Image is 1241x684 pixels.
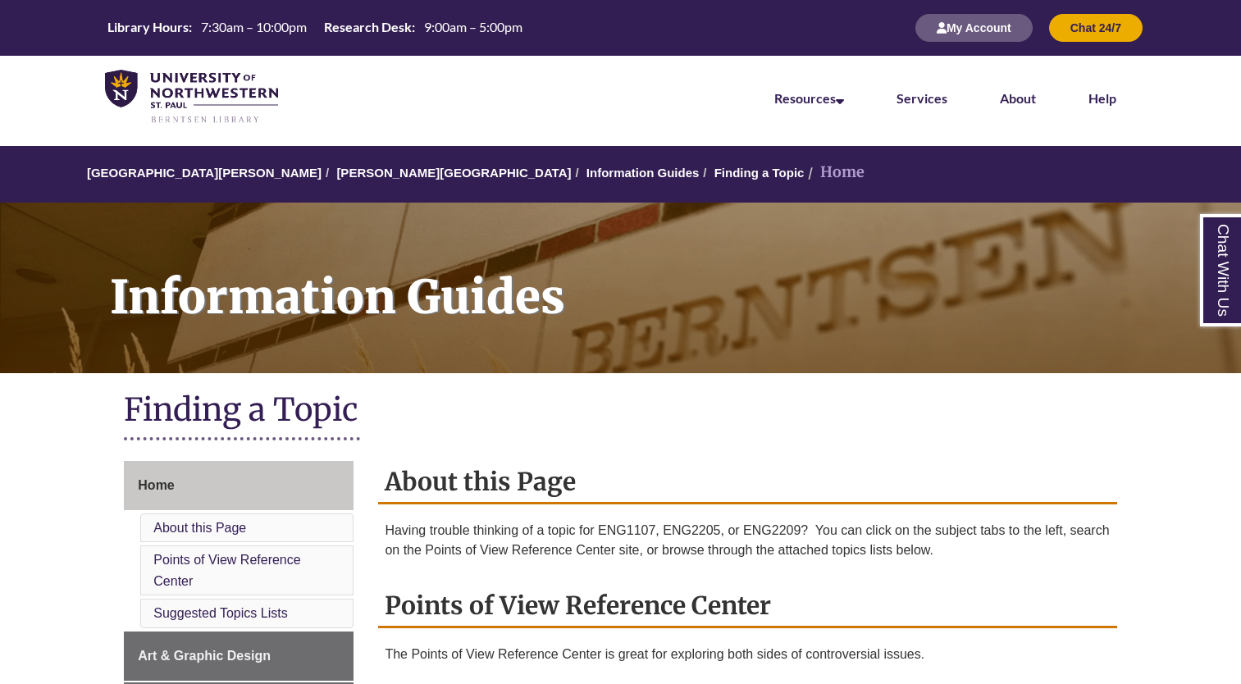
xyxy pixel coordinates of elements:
[714,166,805,180] a: Finding a Topic
[92,203,1241,352] h1: Information Guides
[385,521,1110,560] p: Having trouble thinking of a topic for ENG1107, ENG2205, or ENG2209? You can click on the subject...
[378,585,1116,628] h2: Points of View Reference Center
[317,18,417,36] th: Research Desk:
[124,461,354,510] a: Home
[1088,90,1116,106] a: Help
[915,14,1033,42] button: My Account
[153,553,300,588] a: Points of View Reference Center
[336,166,571,180] a: [PERSON_NAME][GEOGRAPHIC_DATA]
[774,90,844,106] a: Resources
[1000,90,1036,106] a: About
[124,632,354,681] a: Art & Graphic Design
[101,18,529,38] a: Hours Today
[201,19,307,34] span: 7:30am – 10:00pm
[101,18,529,36] table: Hours Today
[138,478,174,492] span: Home
[138,649,271,663] span: Art & Graphic Design
[105,70,278,125] img: UNWSP Library Logo
[915,21,1033,34] a: My Account
[101,18,194,36] th: Library Hours:
[1049,21,1143,34] a: Chat 24/7
[424,19,522,34] span: 9:00am – 5:00pm
[87,166,322,180] a: [GEOGRAPHIC_DATA][PERSON_NAME]
[804,161,865,185] li: Home
[378,461,1116,504] h2: About this Page
[897,90,947,106] a: Services
[153,521,246,535] a: About this Page
[153,606,287,620] a: Suggested Topics Lists
[385,645,1110,664] p: The Points of View Reference Center is great for exploring both sides of controversial issues.
[586,166,700,180] a: Information Guides
[124,390,1116,433] h1: Finding a Topic
[1049,14,1143,42] button: Chat 24/7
